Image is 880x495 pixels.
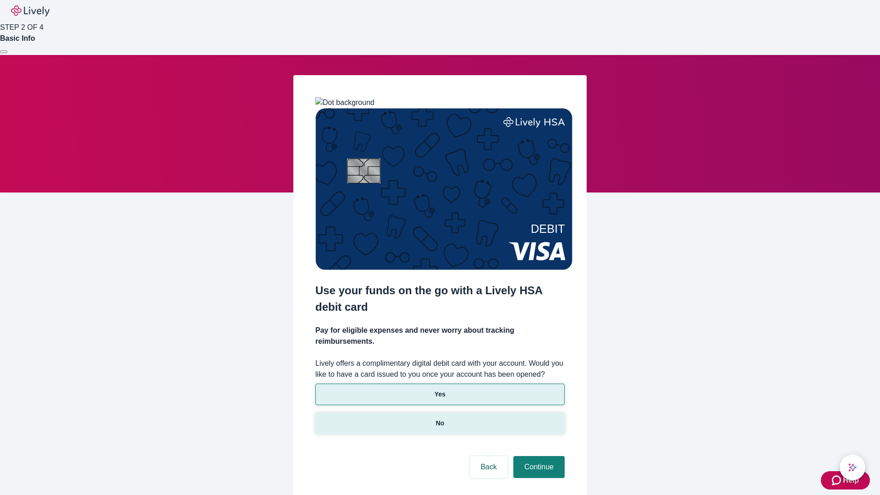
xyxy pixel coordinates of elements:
[840,455,865,480] button: chat
[315,325,565,347] h4: Pay for eligible expenses and never worry about tracking reimbursements.
[315,384,565,405] button: Yes
[315,108,572,270] img: Debit card
[436,418,445,428] p: No
[315,358,565,380] label: Lively offers a complimentary digital debit card with your account. Would you like to have a card...
[11,5,49,16] img: Lively
[848,463,857,472] svg: Lively AI Assistant
[434,390,445,399] p: Yes
[843,475,859,486] span: Help
[832,475,843,486] svg: Zendesk support icon
[821,471,870,489] button: Zendesk support iconHelp
[469,456,508,478] button: Back
[513,456,565,478] button: Continue
[315,97,374,108] img: Dot background
[315,412,565,434] button: No
[315,282,565,315] h2: Use your funds on the go with a Lively HSA debit card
